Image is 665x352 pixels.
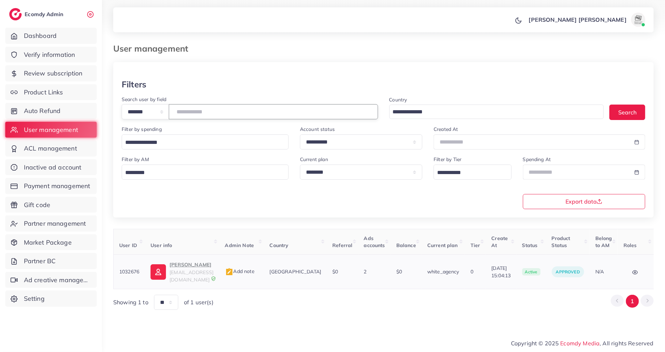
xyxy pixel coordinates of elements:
[24,294,45,303] span: Setting
[24,200,50,210] span: Gift code
[225,242,254,248] span: Admin Note
[434,165,512,180] div: Search for option
[123,167,280,178] input: Search for option
[122,156,149,163] label: Filter by AM
[9,8,65,20] a: logoEcomdy Admin
[270,242,289,248] span: Country
[24,238,72,247] span: Market Package
[390,107,595,118] input: Search for option
[24,106,61,115] span: Auto Refund
[556,269,580,274] span: approved
[434,126,458,133] label: Created At
[5,28,97,44] a: Dashboard
[24,69,83,78] span: Review subscription
[300,156,328,163] label: Current plan
[119,268,139,275] span: 1032676
[122,126,162,133] label: Filter by spending
[151,260,213,283] a: [PERSON_NAME][EMAIL_ADDRESS][DOMAIN_NAME]
[332,242,352,248] span: Referral
[525,13,648,27] a: [PERSON_NAME] [PERSON_NAME]avatar
[552,235,570,248] span: Product Status
[523,194,645,209] button: Export data
[427,242,458,248] span: Current plan
[24,257,56,266] span: Partner BC
[122,165,289,180] div: Search for option
[434,156,461,163] label: Filter by Tier
[122,96,166,103] label: Search user by field
[529,15,627,24] p: [PERSON_NAME] [PERSON_NAME]
[211,276,216,281] img: 9CAL8B2pu8EFxCJHYAAAAldEVYdGRhdGU6Y3JlYXRlADIwMjItMTItMDlUMDQ6NTg6MzkrMDA6MDBXSlgLAAAAJXRFWHRkYXR...
[427,268,459,275] span: white_agency
[225,268,255,274] span: Add note
[5,84,97,100] a: Product Links
[396,242,416,248] span: Balance
[624,242,637,248] span: Roles
[5,291,97,307] a: Setting
[5,234,97,251] a: Market Package
[595,268,604,275] span: N/A
[364,235,385,248] span: Ads accounts
[119,242,137,248] span: User ID
[5,215,97,232] a: Partner management
[435,167,503,178] input: Search for option
[565,199,602,204] span: Export data
[631,13,645,27] img: avatar
[492,265,511,279] span: [DATE] 15:04:13
[5,178,97,194] a: Payment management
[471,268,473,275] span: 0
[24,219,86,228] span: Partner management
[561,340,600,347] a: Ecomdy Media
[170,269,213,283] span: [EMAIL_ADDRESS][DOMAIN_NAME]
[471,242,480,248] span: Tier
[24,144,77,153] span: ACL management
[9,8,22,20] img: logo
[122,134,289,150] div: Search for option
[5,103,97,119] a: Auto Refund
[24,181,90,191] span: Payment management
[396,268,402,275] span: $0
[24,125,78,134] span: User management
[595,235,612,248] span: Belong to AM
[600,339,654,347] span: , All rights Reserved
[113,298,148,306] span: Showing 1 to
[5,197,97,213] a: Gift code
[24,50,75,59] span: Verify information
[5,140,97,157] a: ACL management
[364,268,367,275] span: 2
[122,79,146,89] h3: Filters
[522,242,538,248] span: Status
[5,47,97,63] a: Verify information
[389,96,407,103] label: Country
[609,105,645,120] button: Search
[492,235,508,248] span: Create At
[522,268,541,276] span: active
[170,260,213,269] p: [PERSON_NAME]
[184,298,213,306] span: of 1 user(s)
[151,242,172,248] span: User info
[300,126,335,133] label: Account status
[389,105,604,119] div: Search for option
[24,31,57,40] span: Dashboard
[626,295,639,308] button: Go to page 1
[270,268,321,275] span: [GEOGRAPHIC_DATA]
[113,44,194,54] h3: User management
[123,137,280,148] input: Search for option
[24,88,63,97] span: Product Links
[5,65,97,81] a: Review subscription
[225,268,234,276] img: admin_note.cdd0b510.svg
[332,268,338,275] span: $0
[24,163,82,172] span: Inactive ad account
[611,295,654,308] ul: Pagination
[523,156,551,163] label: Spending At
[5,253,97,269] a: Partner BC
[24,275,91,285] span: Ad creative management
[151,264,166,280] img: ic-user-info.36bf1079.svg
[511,339,654,347] span: Copyright © 2025
[5,159,97,175] a: Inactive ad account
[25,11,65,18] h2: Ecomdy Admin
[5,272,97,288] a: Ad creative management
[5,122,97,138] a: User management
